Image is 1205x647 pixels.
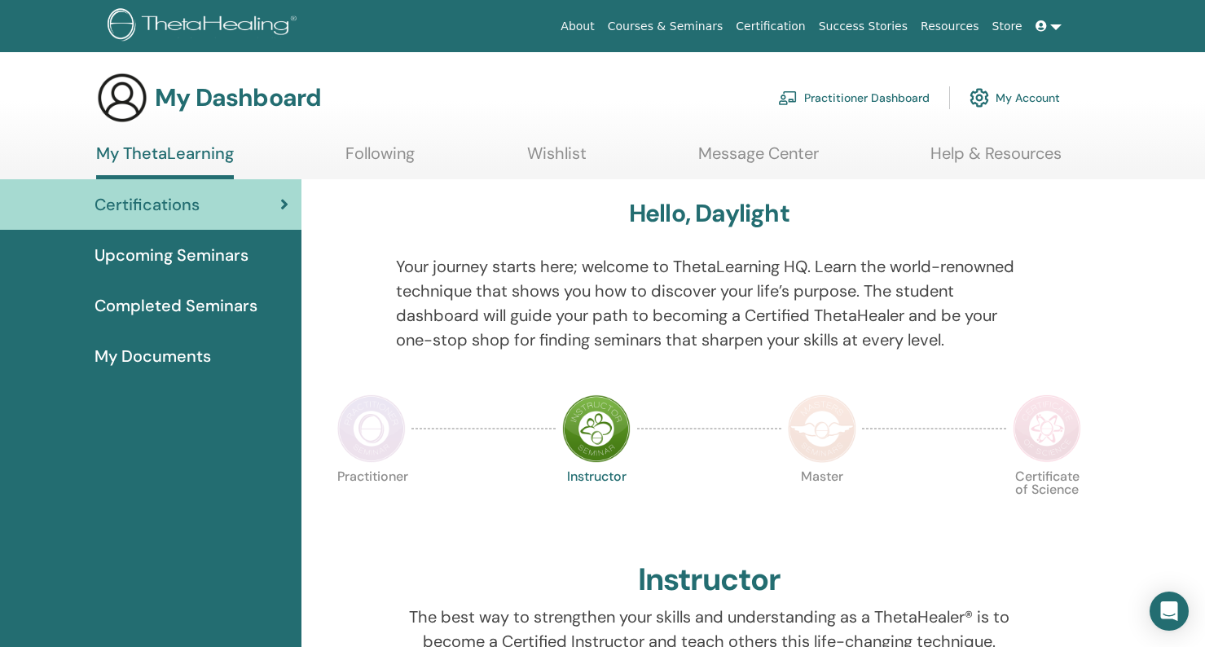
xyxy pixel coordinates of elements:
[788,394,856,463] img: Master
[788,470,856,539] p: Master
[345,143,415,175] a: Following
[527,143,587,175] a: Wishlist
[95,243,248,267] span: Upcoming Seminars
[970,80,1060,116] a: My Account
[562,470,631,539] p: Instructor
[914,11,986,42] a: Resources
[95,192,200,217] span: Certifications
[108,8,302,45] img: logo.png
[729,11,811,42] a: Certification
[96,143,234,179] a: My ThetaLearning
[986,11,1029,42] a: Store
[337,470,406,539] p: Practitioner
[601,11,730,42] a: Courses & Seminars
[698,143,819,175] a: Message Center
[778,90,798,105] img: chalkboard-teacher.svg
[96,72,148,124] img: generic-user-icon.jpg
[554,11,600,42] a: About
[812,11,914,42] a: Success Stories
[95,293,257,318] span: Completed Seminars
[1013,394,1081,463] img: Certificate of Science
[629,199,789,228] h3: Hello, Daylight
[562,394,631,463] img: Instructor
[1013,470,1081,539] p: Certificate of Science
[1150,592,1189,631] div: Open Intercom Messenger
[396,254,1022,352] p: Your journey starts here; welcome to ThetaLearning HQ. Learn the world-renowned technique that sh...
[638,561,781,599] h2: Instructor
[778,80,930,116] a: Practitioner Dashboard
[95,344,211,368] span: My Documents
[930,143,1062,175] a: Help & Resources
[337,394,406,463] img: Practitioner
[970,84,989,112] img: cog.svg
[155,83,321,112] h3: My Dashboard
